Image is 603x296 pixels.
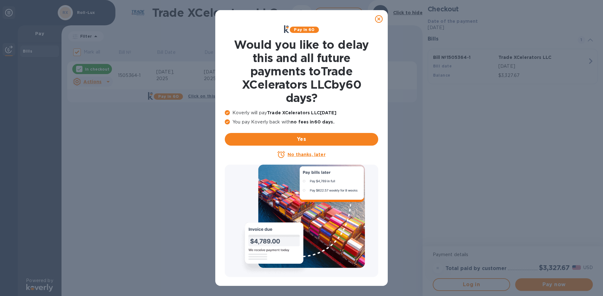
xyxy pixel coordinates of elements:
p: You pay Koverly back with [225,119,378,125]
b: Pay in 60 [294,27,314,32]
u: No thanks, later [288,152,325,157]
span: Yes [230,135,373,143]
button: Yes [225,133,378,146]
b: no fees in 60 days . [291,119,334,124]
p: Koverly will pay [225,110,378,116]
h1: Would you like to delay this and all future payments to Trade XCelerators LLC by 60 days ? [225,38,378,104]
b: Trade XCelerators LLC [DATE] [267,110,336,115]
